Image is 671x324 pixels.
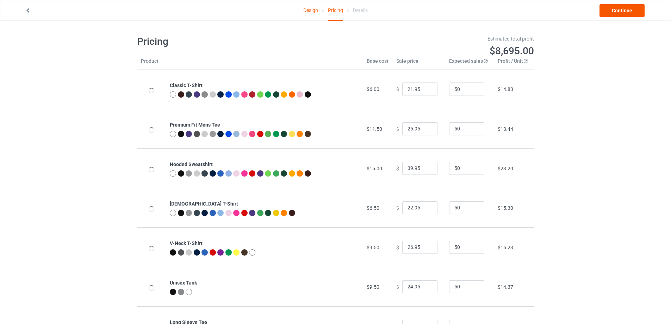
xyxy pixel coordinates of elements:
span: $9.50 [367,284,379,290]
span: $16.23 [498,245,513,250]
span: $8,695.00 [490,45,534,57]
div: Pricing [328,0,343,21]
div: Estimated total profit [341,35,534,42]
img: heather_texture.png [178,289,184,295]
th: Profit / Unit [494,57,534,69]
th: Base cost [363,57,392,69]
span: $ [396,126,399,132]
th: Product [137,57,166,69]
span: $6.50 [367,205,379,211]
th: Expected sales [445,57,494,69]
span: $15.30 [498,205,513,211]
div: Details [353,0,368,20]
img: heather_texture.png [201,91,208,98]
b: Hooded Sweatshirt [170,161,213,167]
th: Sale price [392,57,445,69]
a: Design [303,0,318,20]
b: Classic T-Shirt [170,82,203,88]
span: $15.00 [367,166,382,171]
img: heather_texture.png [210,131,216,137]
span: $23.20 [498,166,513,171]
span: $ [396,284,399,289]
b: Unisex Tank [170,280,197,286]
span: $14.83 [498,86,513,92]
h1: Pricing [137,35,331,48]
span: $ [396,244,399,250]
b: [DEMOGRAPHIC_DATA] T-Shirt [170,201,238,207]
b: Premium Fit Mens Tee [170,122,220,128]
span: $11.50 [367,126,382,132]
span: $ [396,165,399,171]
span: $6.00 [367,86,379,92]
a: Continue [599,4,645,17]
span: $ [396,205,399,210]
span: $14.37 [498,284,513,290]
span: $ [396,86,399,92]
span: $13.44 [498,126,513,132]
span: $9.50 [367,245,379,250]
b: V-Neck T-Shirt [170,240,203,246]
